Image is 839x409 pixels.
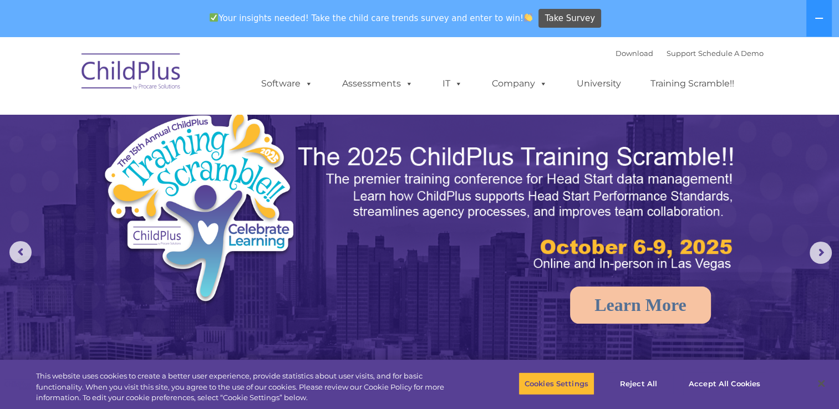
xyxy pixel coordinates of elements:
[331,73,424,95] a: Assessments
[154,119,201,127] span: Phone number
[604,372,673,395] button: Reject All
[683,372,766,395] button: Accept All Cookies
[616,49,653,58] a: Download
[667,49,696,58] a: Support
[524,13,532,22] img: 👏
[210,13,218,22] img: ✅
[250,73,324,95] a: Software
[538,9,601,28] a: Take Survey
[36,371,461,403] div: This website uses cookies to create a better user experience, provide statistics about user visit...
[698,49,764,58] a: Schedule A Demo
[481,73,558,95] a: Company
[639,73,745,95] a: Training Scramble!!
[154,73,188,81] span: Last name
[570,287,711,324] a: Learn More
[545,9,595,28] span: Take Survey
[205,7,537,29] span: Your insights needed! Take the child care trends survey and enter to win!
[431,73,474,95] a: IT
[616,49,764,58] font: |
[566,73,632,95] a: University
[76,45,187,101] img: ChildPlus by Procare Solutions
[518,372,594,395] button: Cookies Settings
[809,371,833,396] button: Close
